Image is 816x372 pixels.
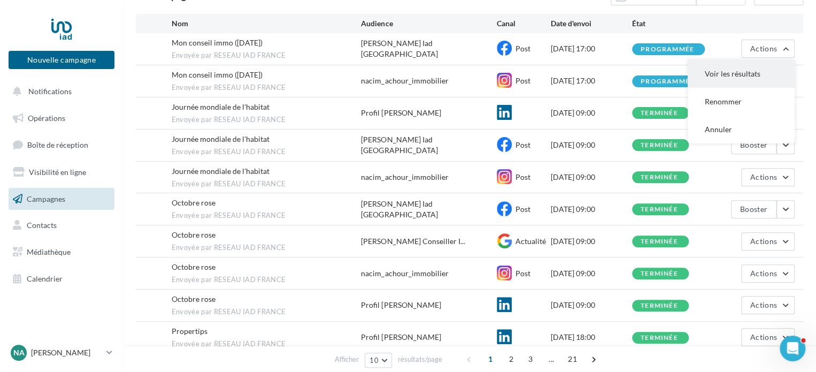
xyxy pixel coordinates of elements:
span: Actions [750,300,777,309]
a: Opérations [6,107,117,130]
span: Calendrier [27,274,63,283]
div: nacim_achour_immobilier [361,268,448,279]
span: Envoyée par RESEAU IAD FRANCE [172,307,361,317]
div: [DATE] 09:00 [551,268,632,279]
div: [DATE] 09:00 [551,300,632,310]
button: Booster [731,136,776,154]
a: Campagnes [6,188,117,210]
span: Actions [750,237,777,246]
span: Afficher [335,354,359,365]
span: Envoyée par RESEAU IAD FRANCE [172,51,361,60]
div: [DATE] 09:00 [551,236,632,247]
div: [DATE] 17:00 [551,43,632,54]
span: Actions [750,332,777,341]
button: Annuler [688,116,795,143]
span: Notifications [28,87,72,96]
span: Envoyée par RESEAU IAD FRANCE [172,243,361,253]
div: [DATE] 09:00 [551,140,632,150]
span: Mon conseil immo (Halloween) [172,38,263,47]
p: [PERSON_NAME] [31,347,102,358]
button: Booster [731,200,776,218]
div: Profil [PERSON_NAME] [361,108,441,118]
span: Octobre rose [172,230,215,239]
div: terminée [641,174,678,181]
span: NA [13,347,25,358]
button: Actions [741,296,795,314]
div: terminée [641,238,678,245]
a: NA [PERSON_NAME] [9,343,114,363]
button: Nouvelle campagne [9,51,114,69]
div: [DATE] 09:00 [551,204,632,215]
span: Post [515,269,530,278]
div: [PERSON_NAME] Iad [GEOGRAPHIC_DATA] [361,199,496,220]
a: Visibilité en ligne [6,161,117,184]
a: Boîte de réception [6,133,117,156]
span: Campagnes [27,194,65,203]
span: Médiathèque [27,247,71,256]
span: 21 [564,351,581,368]
span: Journée mondiale de l'habitat [172,134,270,143]
a: Calendrier [6,268,117,290]
button: Actions [741,328,795,346]
div: Canal [497,18,551,29]
button: 10 [365,353,392,368]
iframe: Intercom live chat [780,336,805,361]
span: Visibilité en ligne [29,168,86,177]
span: Envoyée par RESEAU IAD FRANCE [172,179,361,189]
span: Post [515,172,530,181]
span: Envoyée par RESEAU IAD FRANCE [172,83,361,93]
span: Octobre rose [172,294,215,303]
div: terminée [641,335,678,341]
div: nacim_achour_immobilier [361,172,448,183]
div: terminée [641,110,678,117]
div: terminée [641,206,678,213]
button: Voir les résultats [688,60,795,88]
span: 1 [482,351,499,368]
span: Actions [750,172,777,181]
div: terminée [641,302,678,309]
span: Envoyée par RESEAU IAD FRANCE [172,339,361,349]
button: Actions [741,168,795,186]
span: Journée mondiale de l'habitat [172,166,270,176]
span: Boîte de réception [27,140,88,149]
div: [PERSON_NAME] Iad [GEOGRAPHIC_DATA] [361,38,496,59]
span: Envoyée par RESEAU IAD FRANCE [172,115,361,125]
div: [DATE] 09:00 [551,172,632,183]
div: État [632,18,713,29]
button: Notifications [6,80,112,103]
button: Actions [741,232,795,250]
span: Post [515,76,530,85]
div: programmée [641,46,694,53]
button: Actions [741,264,795,283]
span: Post [515,44,530,53]
div: [DATE] 17:00 [551,75,632,86]
span: Post [515,204,530,214]
span: Octobre rose [172,262,215,271]
span: Actions [750,269,777,278]
div: Profil [PERSON_NAME] [361,332,441,343]
span: Octobre rose [172,198,215,207]
span: Contacts [27,221,57,230]
div: Date d'envoi [551,18,632,29]
span: Envoyée par RESEAU IAD FRANCE [172,147,361,157]
span: Envoyée par RESEAU IAD FRANCE [172,211,361,221]
div: terminée [641,270,678,277]
span: Journée mondiale de l'habitat [172,102,270,111]
div: Profil [PERSON_NAME] [361,300,441,310]
span: [PERSON_NAME] Conseiller I... [361,236,465,247]
span: Envoyée par RESEAU IAD FRANCE [172,275,361,285]
div: Audience [361,18,496,29]
div: [PERSON_NAME] Iad [GEOGRAPHIC_DATA] [361,134,496,156]
div: [DATE] 09:00 [551,108,632,118]
span: Mon conseil immo (Halloween) [172,70,263,79]
span: résultats/page [398,354,442,365]
div: terminée [641,142,678,149]
span: 10 [369,356,379,365]
span: Actions [750,44,777,53]
button: Actions [741,40,795,58]
span: Opérations [28,113,65,123]
div: programmée [641,78,694,85]
span: ... [543,351,560,368]
div: [DATE] 18:00 [551,332,632,343]
a: Contacts [6,214,117,237]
